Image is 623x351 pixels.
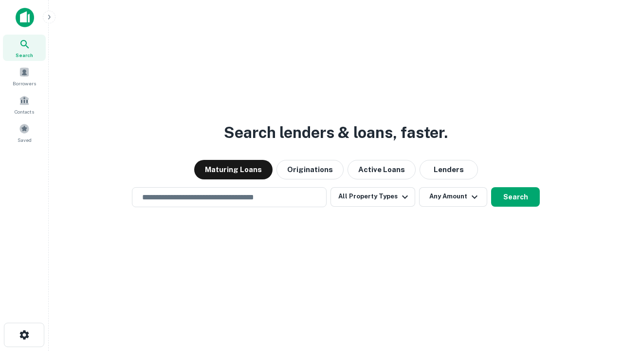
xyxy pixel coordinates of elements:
[16,8,34,27] img: capitalize-icon.png
[574,273,623,320] iframe: Chat Widget
[194,160,273,179] button: Maturing Loans
[330,187,415,207] button: All Property Types
[348,160,416,179] button: Active Loans
[419,187,487,207] button: Any Amount
[3,35,46,61] a: Search
[16,51,33,59] span: Search
[18,136,32,144] span: Saved
[15,108,34,116] span: Contacts
[13,79,36,87] span: Borrowers
[224,121,448,144] h3: Search lenders & loans, faster.
[3,119,46,146] a: Saved
[276,160,344,179] button: Originations
[3,91,46,117] a: Contacts
[491,187,540,207] button: Search
[3,63,46,89] a: Borrowers
[420,160,478,179] button: Lenders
